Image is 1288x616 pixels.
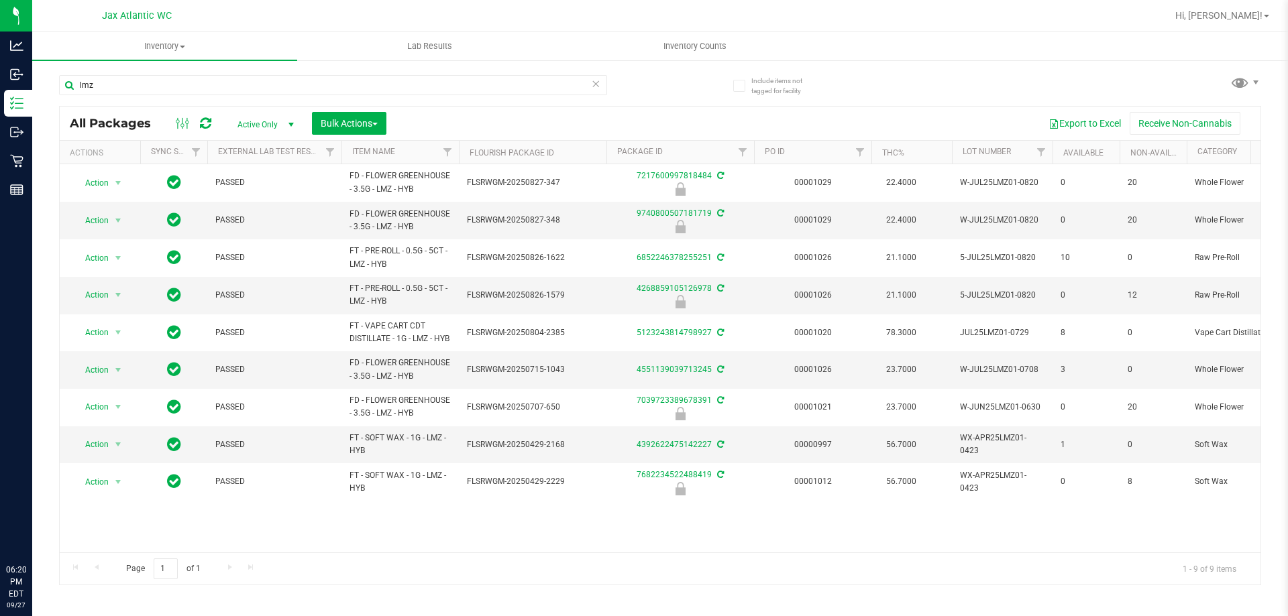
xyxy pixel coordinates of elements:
[319,141,341,164] a: Filter
[794,365,832,374] a: 00001026
[1128,251,1179,264] span: 0
[467,475,598,488] span: FLSRWGM-20250429-2229
[467,251,598,264] span: FLSRWGM-20250826-1622
[167,173,181,192] span: In Sync
[1175,10,1263,21] span: Hi, [PERSON_NAME]!
[765,147,785,156] a: PO ID
[215,289,333,302] span: PASSED
[185,141,207,164] a: Filter
[215,475,333,488] span: PASSED
[73,286,109,304] span: Action
[794,215,832,225] a: 00001029
[960,401,1044,414] span: W-JUN25LMZ01-0630
[604,182,756,196] div: Newly Received
[350,432,451,457] span: FT - SOFT WAX - 1G - LMZ - HYB
[960,251,1044,264] span: 5-JUL25LMZ01-0820
[1128,289,1179,302] span: 12
[1128,438,1179,451] span: 0
[215,176,333,189] span: PASSED
[467,363,598,376] span: FLSRWGM-20250715-1043
[73,361,109,379] span: Action
[1128,176,1179,189] span: 20
[10,97,23,110] inline-svg: Inventory
[637,171,712,180] a: 7217600997818484
[110,361,127,379] span: select
[321,118,378,129] span: Bulk Actions
[715,284,724,293] span: Sync from Compliance System
[637,208,712,218] a: 9740800507181719
[1061,438,1112,451] span: 1
[794,290,832,300] a: 00001026
[637,395,712,405] a: 7039723389678391
[960,326,1044,339] span: JUL25LMZ01-0729
[562,32,827,60] a: Inventory Counts
[467,289,598,302] span: FLSRWGM-20250826-1579
[350,357,451,382] span: FD - FLOWER GREENHOUSE - 3.5G - LMZ - HYB
[312,112,386,135] button: Bulk Actions
[218,147,323,156] a: External Lab Test Result
[879,435,923,454] span: 56.7000
[73,174,109,192] span: Action
[1130,148,1190,158] a: Non-Available
[1040,112,1130,135] button: Export to Excel
[794,477,832,486] a: 00001012
[154,558,178,579] input: 1
[879,210,923,230] span: 22.4000
[1061,401,1112,414] span: 0
[32,40,297,52] span: Inventory
[350,208,451,233] span: FD - FLOWER GREENHOUSE - 3.5G - LMZ - HYB
[215,401,333,414] span: PASSED
[350,469,451,495] span: FT - SOFT WAX - 1G - LMZ - HYB
[1128,363,1179,376] span: 0
[715,365,724,374] span: Sync from Compliance System
[732,141,754,164] a: Filter
[215,214,333,227] span: PASSED
[110,323,127,342] span: select
[1128,214,1179,227] span: 20
[1197,147,1237,156] a: Category
[715,208,724,218] span: Sync from Compliance System
[960,176,1044,189] span: W-JUL25LMZ01-0820
[437,141,459,164] a: Filter
[960,432,1044,457] span: WX-APR25LMZ01-0423
[13,509,54,549] iframe: Resource center
[637,328,712,337] a: 5123243814798927
[467,401,598,414] span: FLSRWGM-20250707-650
[1061,289,1112,302] span: 0
[1172,558,1247,578] span: 1 - 9 of 9 items
[715,395,724,405] span: Sync from Compliance System
[963,147,1011,156] a: Lot Number
[1128,475,1179,488] span: 8
[352,147,395,156] a: Item Name
[215,438,333,451] span: PASSED
[604,220,756,233] div: Newly Received
[604,482,756,495] div: Newly Received
[350,245,451,270] span: FT - PRE-ROLL - 0.5G - 5CT - LMZ - HYB
[215,363,333,376] span: PASSED
[73,211,109,230] span: Action
[617,147,663,156] a: Package ID
[350,282,451,308] span: FT - PRE-ROLL - 0.5G - 5CT - LMZ - HYB
[1061,251,1112,264] span: 10
[751,76,818,96] span: Include items not tagged for facility
[102,10,172,21] span: Jax Atlantic WC
[637,253,712,262] a: 6852246378255251
[70,148,135,158] div: Actions
[637,365,712,374] a: 4551139039713245
[73,435,109,454] span: Action
[10,68,23,81] inline-svg: Inbound
[960,363,1044,376] span: W-JUL25LMZ01-0708
[73,397,109,416] span: Action
[32,32,297,60] a: Inventory
[879,323,923,343] span: 78.3000
[389,40,470,52] span: Lab Results
[6,600,26,610] p: 09/27
[794,253,832,262] a: 00001026
[110,473,127,491] span: select
[110,174,127,192] span: select
[467,326,598,339] span: FLSRWGM-20250804-2385
[110,397,127,416] span: select
[794,402,832,412] a: 00001021
[645,40,745,52] span: Inventory Counts
[151,147,203,156] a: Sync Status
